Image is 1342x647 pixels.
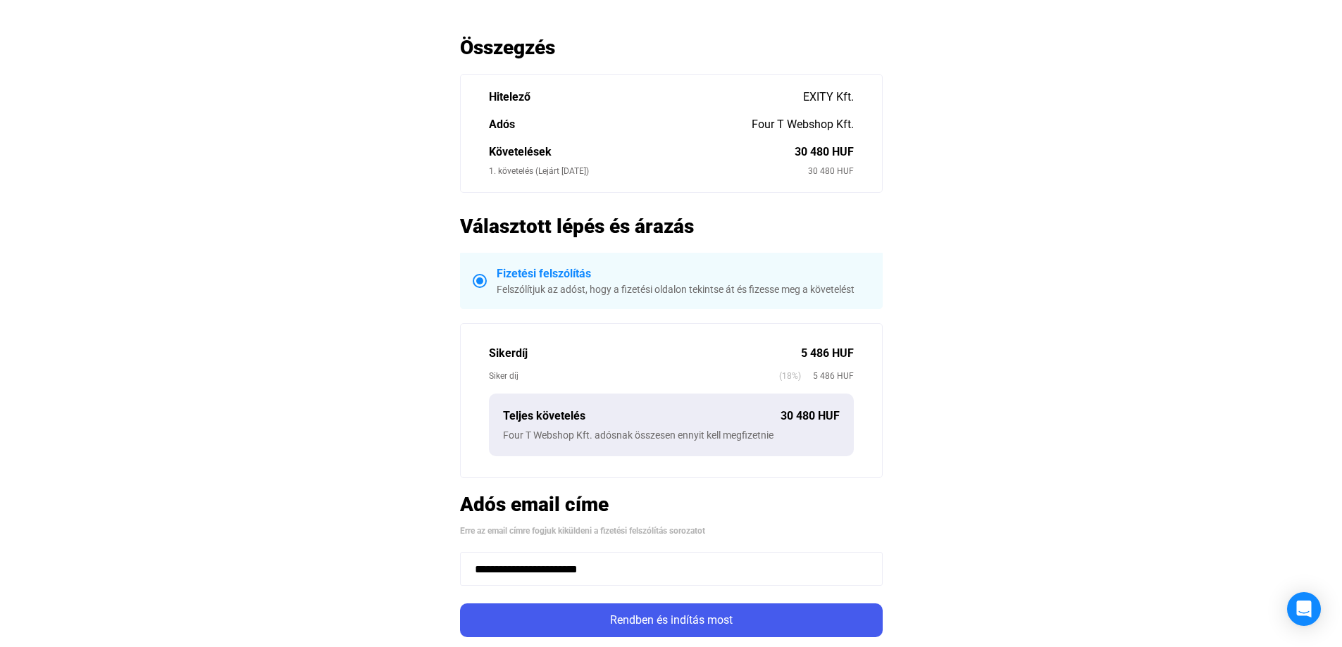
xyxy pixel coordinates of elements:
[460,603,883,637] button: Rendben és indítás most
[808,164,854,178] div: 30 480 HUF
[489,89,803,106] div: Hitelező
[489,164,808,178] div: 1. követelés (Lejárt [DATE])
[464,612,878,629] div: Rendben és indítás most
[803,89,854,106] div: EXITY Kft.
[489,144,795,161] div: Követelések
[489,369,779,383] div: Siker díj
[497,282,870,296] div: Felszólítjuk az adóst, hogy a fizetési oldalon tekintse át és fizesse meg a követelést
[1287,592,1321,626] div: Open Intercom Messenger
[489,345,801,362] div: Sikerdíj
[795,144,854,161] div: 30 480 HUF
[460,492,883,517] h2: Adós email címe
[460,214,883,239] h2: Választott lépés és árazás
[752,116,854,133] div: Four T Webshop Kft.
[801,345,854,362] div: 5 486 HUF
[460,35,883,60] h2: Összegzés
[497,265,870,282] div: Fizetési felszólítás
[503,428,840,442] div: Four T Webshop Kft. adósnak összesen ennyit kell megfizetnie
[503,408,781,425] div: Teljes követelés
[781,408,840,425] div: 30 480 HUF
[460,524,883,538] div: Erre az email címre fogjuk kiküldeni a fizetési felszólítás sorozatot
[489,116,752,133] div: Adós
[779,369,801,383] span: (18%)
[801,369,854,383] span: 5 486 HUF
